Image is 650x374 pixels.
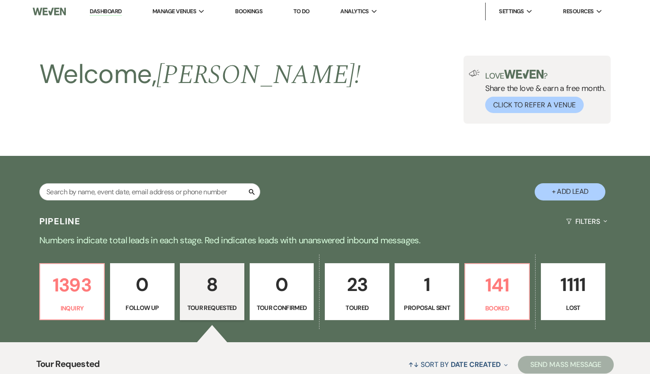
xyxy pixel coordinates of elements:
p: 8 [186,270,239,299]
p: Toured [331,303,384,313]
a: 23Toured [325,263,389,321]
p: 141 [471,270,524,300]
a: Bookings [235,8,262,15]
div: Share the love & earn a free month. [480,70,605,113]
span: Resources [563,7,593,16]
h3: Pipeline [39,215,81,227]
p: Tour Confirmed [255,303,308,313]
p: 23 [331,270,384,299]
p: Love ? [485,70,605,80]
a: 141Booked [464,263,530,321]
a: 8Tour Requested [180,263,244,321]
p: Booked [471,303,524,313]
p: 1 [400,270,453,299]
span: Settings [499,7,524,16]
a: 0Follow Up [110,263,175,321]
span: Date Created [451,360,501,369]
img: Weven Logo [33,2,66,21]
a: 1111Lost [541,263,605,321]
button: + Add Lead [535,183,605,200]
p: 1393 [46,270,99,300]
a: Dashboard [90,8,122,16]
p: Numbers indicate total leads in each stage. Red indicates leads with unanswered inbound messages. [7,233,643,247]
p: 1111 [547,270,600,299]
p: Tour Requested [186,303,239,313]
span: Manage Venues [152,7,196,16]
p: Lost [547,303,600,313]
p: 0 [255,270,308,299]
a: To Do [293,8,310,15]
button: Filters [563,210,611,233]
p: Follow Up [116,303,169,313]
a: 1Proposal Sent [395,263,459,321]
img: loud-speaker-illustration.svg [469,70,480,77]
span: Analytics [340,7,369,16]
h2: Welcome, [39,56,361,94]
button: Send Mass Message [518,356,614,374]
span: [PERSON_NAME] ! [156,55,361,95]
a: 0Tour Confirmed [250,263,314,321]
input: Search by name, event date, email address or phone number [39,183,260,200]
p: 0 [116,270,169,299]
a: 1393Inquiry [39,263,105,321]
p: Inquiry [46,303,99,313]
img: weven-logo-green.svg [504,70,544,79]
p: Proposal Sent [400,303,453,313]
button: Click to Refer a Venue [485,97,584,113]
span: ↑↓ [408,360,419,369]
